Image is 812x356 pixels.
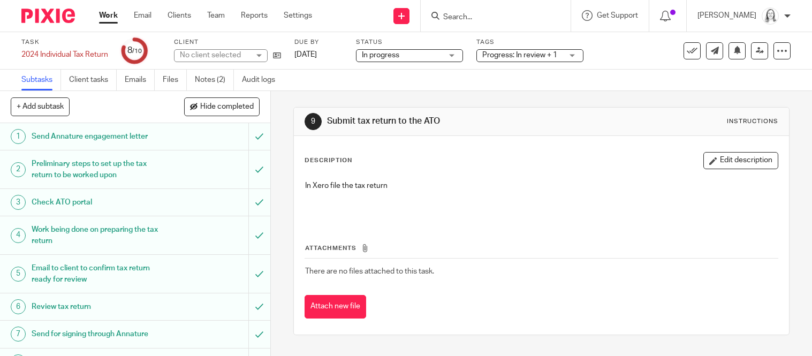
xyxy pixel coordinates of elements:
span: There are no files attached to this task. [305,268,434,275]
small: /10 [132,48,142,54]
div: 9 [305,113,322,130]
label: Due by [294,38,343,47]
div: No client selected [180,50,249,60]
button: Attach new file [305,295,366,319]
span: Attachments [305,245,356,251]
a: Files [163,70,187,90]
h1: Work being done on preparing the tax return [32,222,169,249]
h1: Email to client to confirm tax return ready for review [32,260,169,287]
div: 4 [11,228,26,243]
p: Description [305,156,352,165]
button: + Add subtask [11,97,70,116]
a: Team [207,10,225,21]
a: Subtasks [21,70,61,90]
a: Settings [284,10,312,21]
h1: Send for signing through Annature [32,326,169,342]
a: Emails [125,70,155,90]
span: Get Support [597,12,638,19]
div: 5 [11,267,26,282]
label: Tags [476,38,583,47]
button: Edit description [703,152,778,169]
span: Progress: In review + 1 [482,51,557,59]
h1: Submit tax return to the ATO [327,116,564,127]
label: Client [174,38,281,47]
span: Hide completed [200,103,254,111]
a: Work [99,10,118,21]
div: 3 [11,195,26,210]
a: Notes (2) [195,70,234,90]
a: Email [134,10,151,21]
a: Client tasks [69,70,117,90]
div: 7 [11,327,26,342]
a: Clients [168,10,191,21]
p: [PERSON_NAME] [697,10,756,21]
div: 1 [11,129,26,144]
label: Task [21,38,108,47]
a: Reports [241,10,268,21]
div: 6 [11,299,26,314]
label: Status [356,38,463,47]
h1: Review tax return [32,299,169,315]
a: Audit logs [242,70,283,90]
button: Hide completed [184,97,260,116]
span: In progress [362,51,399,59]
input: Search [442,13,538,22]
div: 2 [11,162,26,177]
img: Eleanor%20Shakeshaft.jpg [762,7,779,25]
p: In Xero file the tax return [305,180,778,191]
img: Pixie [21,9,75,23]
h1: Send Annature engagement letter [32,128,169,145]
h1: Preliminary steps to set up the tax return to be worked upon [32,156,169,183]
div: 2024 Individual Tax Return [21,49,108,60]
div: 8 [127,44,142,57]
h1: Check ATO portal [32,194,169,210]
div: Instructions [727,117,778,126]
span: [DATE] [294,51,317,58]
